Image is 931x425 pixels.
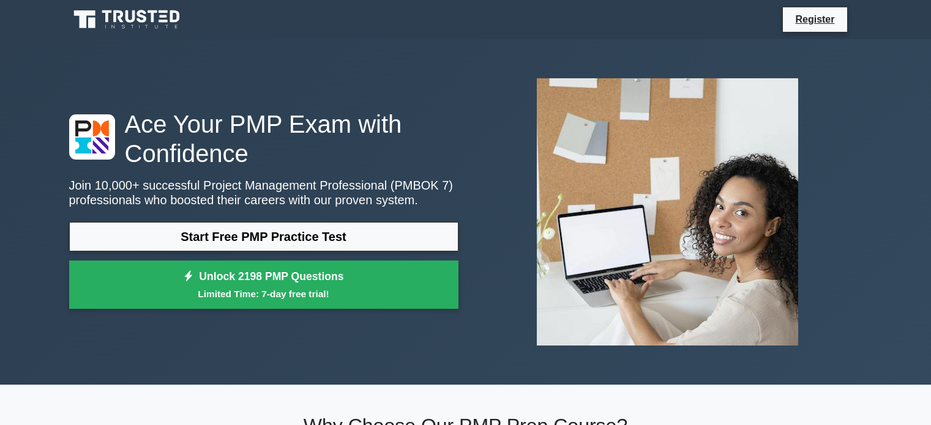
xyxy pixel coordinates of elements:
[69,178,458,207] p: Join 10,000+ successful Project Management Professional (PMBOK 7) professionals who boosted their...
[84,287,443,301] small: Limited Time: 7-day free trial!
[788,12,842,27] a: Register
[69,261,458,309] a: Unlock 2198 PMP QuestionsLimited Time: 7-day free trial!
[69,222,458,251] a: Start Free PMP Practice Test
[69,109,458,168] h1: Ace Your PMP Exam with Confidence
